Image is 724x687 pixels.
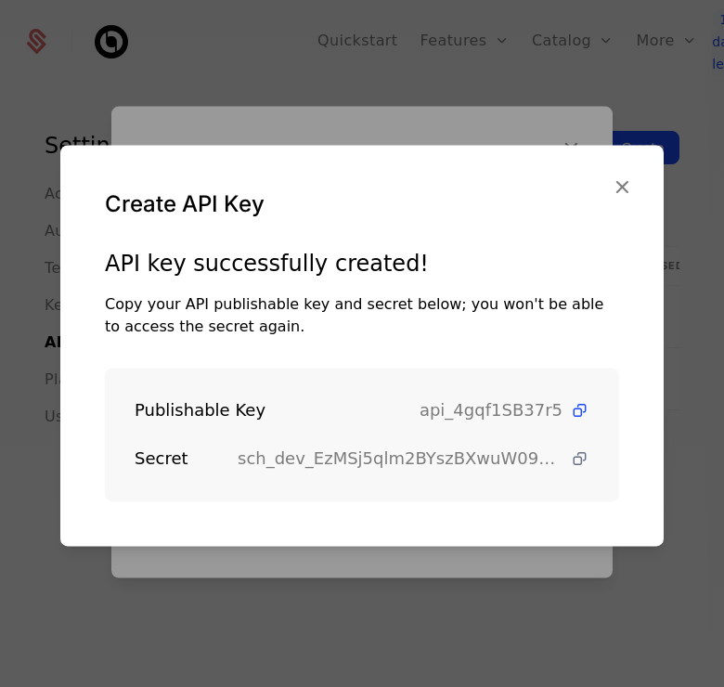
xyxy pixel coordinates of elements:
span: api_4gqf1SB37r5 [420,397,562,423]
div: Copy your API publishable key and secret below; you won't be able to access the secret again. [105,293,619,338]
div: Publishable Key [135,397,420,423]
div: Create API Key [105,189,619,219]
div: Secret [135,446,238,472]
div: API key successfully created! [105,249,619,279]
span: sch_dev_EzMSj5qlm2BYszBXwuW09vOihwuG7oNb [238,446,562,472]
